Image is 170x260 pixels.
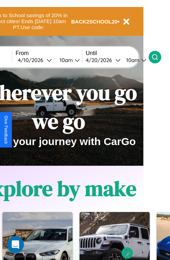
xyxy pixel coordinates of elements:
div: 4 / 20 / 2026 [86,57,115,63]
b: BACK2SCHOOL20 [71,19,118,25]
div: 10am [56,57,75,63]
div: Give Feedback [4,116,8,144]
label: From [16,50,82,56]
div: 4 / 10 / 2026 [18,57,47,63]
div: Open Intercom Messenger [7,236,24,253]
label: Until [86,50,149,56]
button: 10am [121,56,149,64]
div: 10am [123,57,141,63]
button: 4/10/2026 [16,56,54,64]
button: 10am [54,56,82,64]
